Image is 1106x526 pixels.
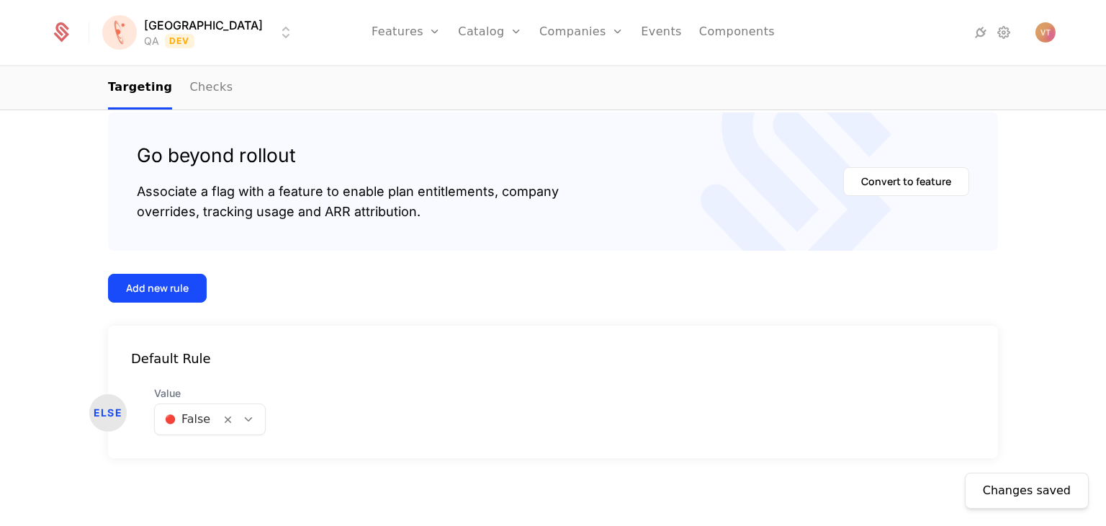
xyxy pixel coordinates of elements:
span: [GEOGRAPHIC_DATA] [144,17,263,34]
div: Changes saved [983,482,1071,499]
a: Checks [189,67,233,110]
span: Dev [165,34,194,48]
a: Settings [995,24,1012,41]
a: Integrations [972,24,989,41]
div: ELSE [89,394,127,432]
img: Florence [102,15,137,50]
div: QA [144,34,159,48]
div: Go beyond rollout [137,141,559,170]
a: Targeting [108,67,172,110]
img: Vlada Todorovic [1035,22,1056,43]
div: Default Rule [108,349,998,369]
button: Select environment [107,17,295,48]
button: Open user button [1035,22,1056,43]
button: Add new rule [108,274,207,303]
nav: Main [108,67,998,110]
span: Value [154,386,266,401]
div: Add new rule [126,281,189,295]
button: Convert to feature [843,167,969,196]
div: Associate a flag with a feature to enable plan entitlements, company overrides, tracking usage an... [137,182,559,222]
ul: Choose Sub Page [108,67,233,110]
